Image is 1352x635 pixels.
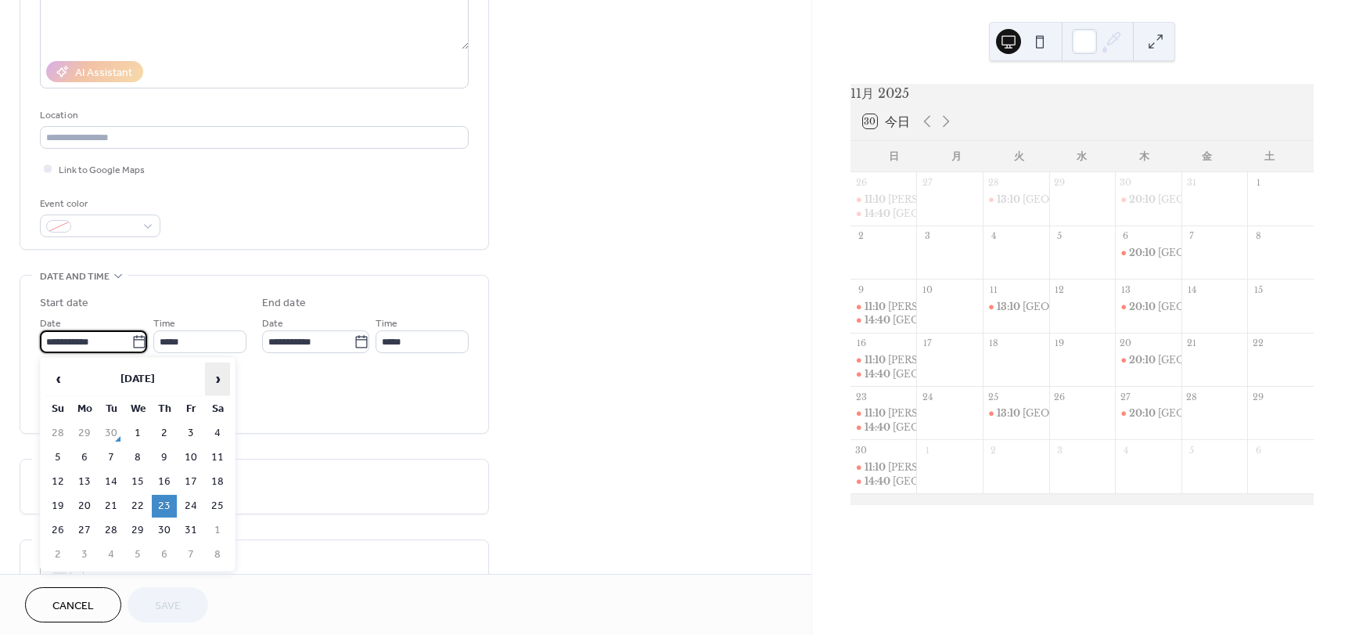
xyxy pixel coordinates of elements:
div: 8 [1252,230,1264,242]
td: 6 [152,543,177,566]
div: 23 [855,391,867,402]
div: 7 [1186,230,1198,242]
td: 21 [99,495,124,518]
div: 19 [1054,337,1066,349]
td: 2 [45,543,70,566]
span: 11:10 [865,461,888,474]
div: End date [262,295,306,312]
span: ‹ [46,363,70,395]
div: 25 [987,391,999,402]
th: Th [152,398,177,420]
span: Time [376,316,397,332]
div: Location [40,107,466,124]
span: 11:10 [865,407,888,420]
th: We [125,398,150,420]
td: 3 [178,422,203,445]
div: 上野クラス（入門） [850,354,917,367]
td: 4 [99,543,124,566]
div: 30 [855,444,867,456]
span: 14:40 [865,421,893,435]
td: 7 [178,543,203,566]
div: 26 [1054,391,1066,402]
div: 27 [1120,391,1131,402]
span: 14:40 [865,475,893,489]
div: 錦糸町クラス（オールレベル） [983,193,1049,207]
div: 3 [921,230,933,242]
div: 9 [855,283,867,295]
div: 5 [1186,444,1198,456]
div: 日 [863,141,926,172]
div: 10 [921,283,933,295]
th: Su [45,398,70,420]
td: 24 [178,495,203,518]
div: 17 [921,337,933,349]
span: 20:10 [1129,407,1158,420]
td: 28 [45,422,70,445]
div: 11月 2025 [850,84,1314,103]
div: 錦糸町クラス（入門初級） [1115,301,1181,314]
span: Date and time [40,269,110,285]
td: 4 [205,422,230,445]
td: 19 [45,495,70,518]
td: 30 [99,422,124,445]
div: 土 [1239,141,1301,172]
td: 22 [125,495,150,518]
div: 上野クラス（入門） [850,461,917,474]
td: 5 [125,543,150,566]
div: 31 [1186,177,1198,189]
td: 8 [205,543,230,566]
td: 17 [178,471,203,493]
div: [PERSON_NAME]（入門） [888,461,1016,474]
span: 20:10 [1129,247,1158,260]
div: 20 [1120,337,1131,349]
div: [GEOGRAPHIC_DATA]クラス（オールレベル） [1023,193,1240,207]
td: 8 [125,446,150,469]
div: 12 [1054,283,1066,295]
div: 11 [987,283,999,295]
span: 13:10 [997,193,1023,207]
span: 13:10 [997,407,1023,420]
td: 16 [152,471,177,493]
td: 1 [205,519,230,542]
div: 21 [1186,337,1198,349]
div: 木 [1113,141,1176,172]
div: 錦糸町クラス（オールレベル） [983,407,1049,420]
div: 27 [921,177,933,189]
div: 錦糸町クラス（初級） [850,368,917,381]
div: 1 [921,444,933,456]
div: 4 [987,230,999,242]
div: 28 [1186,391,1198,402]
th: [DATE] [72,363,203,396]
span: Cancel [52,598,94,615]
span: Time [153,316,175,332]
td: 12 [45,471,70,493]
span: 20:10 [1129,354,1158,367]
div: 4 [1120,444,1131,456]
div: [PERSON_NAME]（入門） [888,193,1016,207]
div: 22 [1252,337,1264,349]
div: 14 [1186,283,1198,295]
td: 18 [205,471,230,493]
th: Tu [99,398,124,420]
div: Start date [40,295,88,312]
div: 16 [855,337,867,349]
div: 2 [987,444,999,456]
td: 1 [125,422,150,445]
div: [GEOGRAPHIC_DATA]クラス（初級） [893,421,1073,435]
td: 10 [178,446,203,469]
div: 月 [926,141,988,172]
th: Fr [178,398,203,420]
td: 15 [125,471,150,493]
td: 20 [72,495,97,518]
div: 上野クラス（入門） [850,301,917,314]
div: 錦糸町クラス（初級） [850,207,917,221]
span: 11:10 [865,354,888,367]
div: 錦糸町クラス（入門初級） [1115,193,1181,207]
td: 3 [72,543,97,566]
td: 29 [72,422,97,445]
span: 14:40 [865,207,893,221]
div: [GEOGRAPHIC_DATA]クラス（オールレベル） [1023,407,1240,420]
div: [GEOGRAPHIC_DATA]クラス（初級） [893,314,1073,327]
div: 錦糸町クラス（オールレベル） [983,301,1049,314]
div: [GEOGRAPHIC_DATA]クラス（初級） [893,475,1073,489]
